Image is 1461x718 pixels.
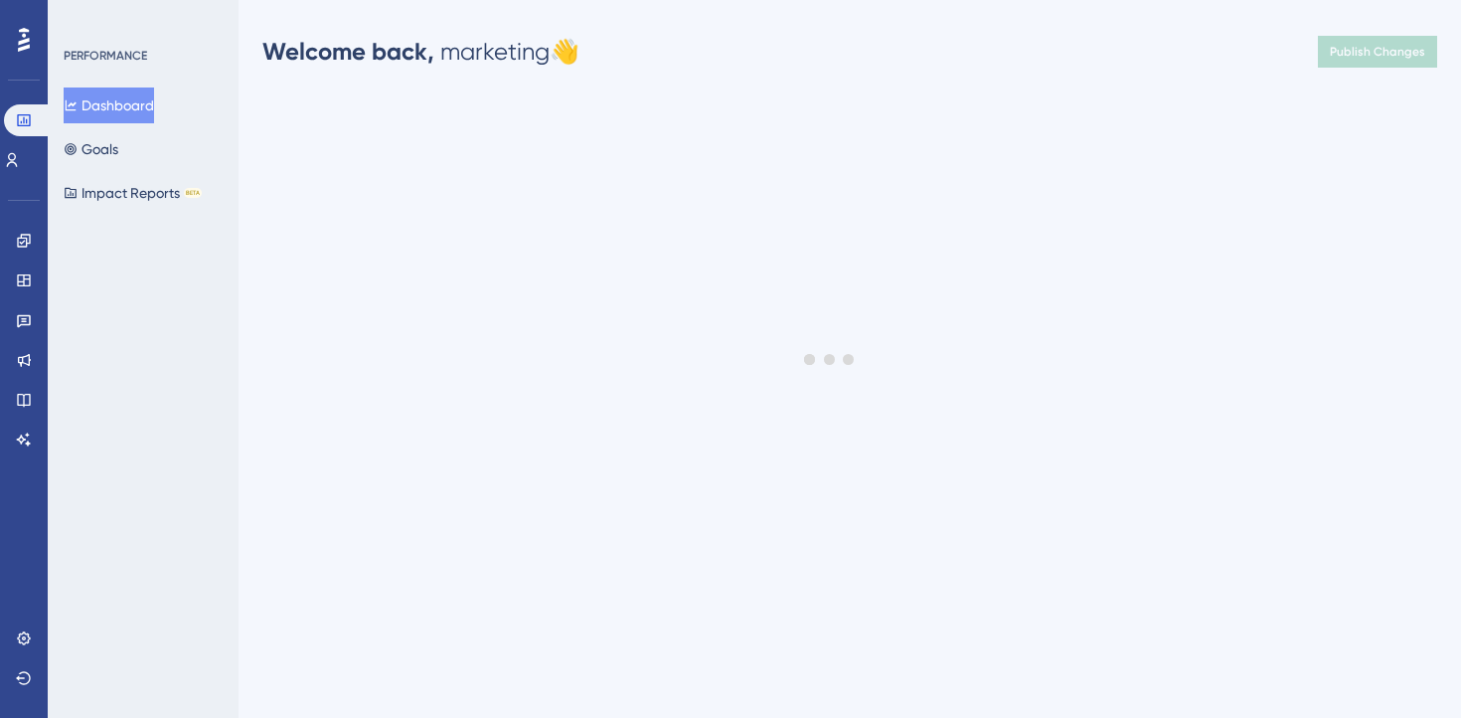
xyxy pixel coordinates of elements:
button: Impact ReportsBETA [64,175,202,211]
span: Publish Changes [1330,44,1425,60]
button: Dashboard [64,88,154,123]
span: Welcome back, [262,37,434,66]
button: Publish Changes [1318,36,1437,68]
div: PERFORMANCE [64,48,147,64]
button: Goals [64,131,118,167]
div: BETA [184,188,202,198]
div: marketing 👋 [262,36,579,68]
